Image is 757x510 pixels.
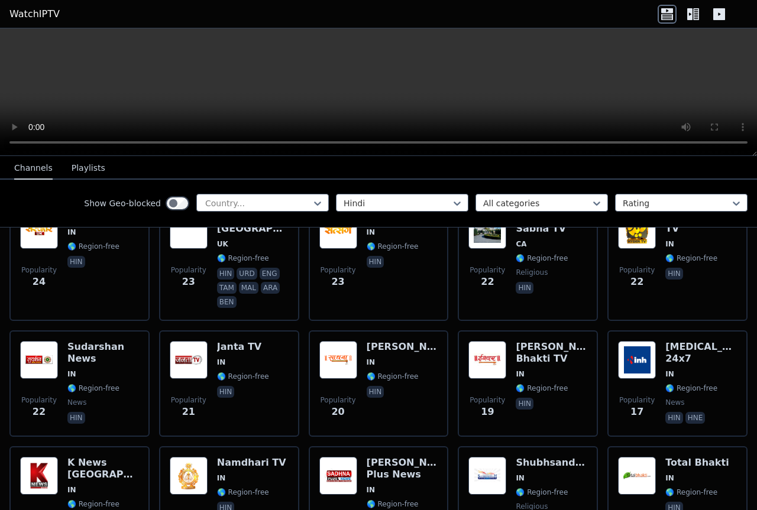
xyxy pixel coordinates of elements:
[331,405,344,419] span: 20
[321,395,356,405] span: Popularity
[182,405,195,419] span: 21
[516,473,525,483] span: IN
[319,211,357,249] img: Satsang TV
[665,341,737,365] h6: [MEDICAL_DATA] 24x7
[182,275,195,289] span: 23
[171,395,206,405] span: Popularity
[367,341,438,353] h6: [PERSON_NAME]
[67,256,85,268] p: hin
[237,268,257,280] p: urd
[665,457,729,469] h6: Total Bhakti
[67,341,139,365] h6: Sudarshan News
[367,242,419,251] span: 🌎 Region-free
[665,488,717,497] span: 🌎 Region-free
[665,473,674,483] span: IN
[21,395,57,405] span: Popularity
[468,341,506,379] img: Ishwar Bhakti TV
[319,341,357,379] img: Sadhna
[481,405,494,419] span: 19
[685,412,706,424] p: hne
[14,157,53,180] button: Channels
[67,228,76,237] span: IN
[319,457,357,495] img: Sadhna Plus News
[217,282,237,294] p: tam
[665,239,674,249] span: IN
[516,488,568,497] span: 🌎 Region-free
[217,358,226,367] span: IN
[516,341,587,365] h6: [PERSON_NAME] Bhakti TV
[630,405,643,419] span: 17
[321,265,356,275] span: Popularity
[516,384,568,393] span: 🌎 Region-free
[170,457,208,495] img: Namdhari TV
[367,358,376,367] span: IN
[217,457,286,469] h6: Namdhari TV
[217,296,237,308] p: ben
[170,211,208,249] img: MTA7 Asia
[217,473,226,483] span: IN
[516,282,533,294] p: hin
[67,384,119,393] span: 🌎 Region-free
[516,369,525,379] span: IN
[665,254,717,263] span: 🌎 Region-free
[516,254,568,263] span: 🌎 Region-free
[665,384,717,393] span: 🌎 Region-free
[20,457,58,495] img: K News India
[618,341,656,379] img: INH 24x7
[239,282,258,294] p: mal
[331,275,344,289] span: 23
[261,282,280,294] p: ara
[665,268,683,280] p: hin
[217,341,269,353] h6: Janta TV
[33,275,46,289] span: 24
[20,341,58,379] img: Sudarshan News
[217,372,269,381] span: 🌎 Region-free
[217,386,235,398] p: hin
[367,485,376,495] span: IN
[9,7,60,21] a: WatchIPTV
[367,499,419,509] span: 🌎 Region-free
[468,457,506,495] img: Shubhsandesh
[367,386,384,398] p: hin
[367,228,376,237] span: IN
[367,256,384,268] p: hin
[67,457,139,480] h6: K News [GEOGRAPHIC_DATA]
[630,275,643,289] span: 22
[72,157,105,180] button: Playlists
[84,197,161,209] label: Show Geo-blocked
[67,369,76,379] span: IN
[516,239,526,249] span: CA
[67,398,86,407] span: news
[217,488,269,497] span: 🌎 Region-free
[516,398,533,410] p: hin
[470,265,505,275] span: Popularity
[33,405,46,419] span: 22
[618,211,656,249] img: Hyder TV
[516,457,587,469] h6: Shubhsandesh
[260,268,280,280] p: eng
[665,398,684,407] span: news
[171,265,206,275] span: Popularity
[665,369,674,379] span: IN
[367,457,438,480] h6: [PERSON_NAME] Plus News
[618,457,656,495] img: Total Bhakti
[470,395,505,405] span: Popularity
[67,412,85,424] p: hin
[665,412,683,424] p: hin
[67,499,119,509] span: 🌎 Region-free
[67,485,76,495] span: IN
[20,211,58,249] img: Sanskar UK
[170,341,208,379] img: Janta TV
[367,372,419,381] span: 🌎 Region-free
[217,268,235,280] p: hin
[619,265,655,275] span: Popularity
[619,395,655,405] span: Popularity
[67,242,119,251] span: 🌎 Region-free
[468,211,506,249] img: GurSikh Sabha TV
[21,265,57,275] span: Popularity
[516,268,548,277] span: religious
[481,275,494,289] span: 22
[217,254,269,263] span: 🌎 Region-free
[217,239,228,249] span: UK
